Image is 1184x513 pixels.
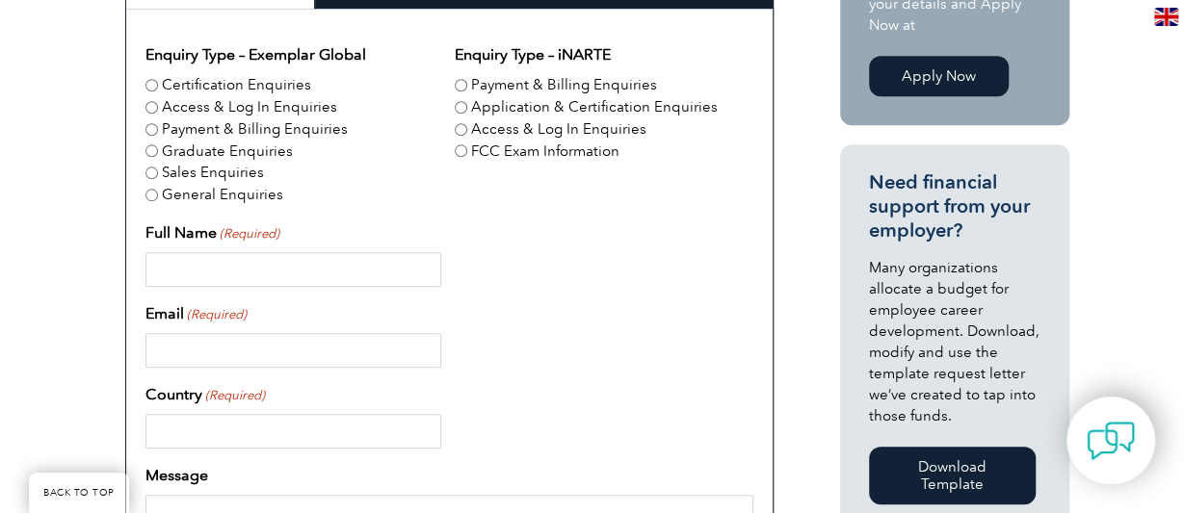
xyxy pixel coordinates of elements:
[145,302,247,325] label: Email
[869,257,1040,426] p: Many organizations allocate a budget for employee career development. Download, modify and use th...
[471,96,718,118] label: Application & Certification Enquiries
[162,118,348,141] label: Payment & Billing Enquiries
[218,224,279,244] span: (Required)
[455,43,611,66] legend: Enquiry Type – iNARTE
[185,305,247,324] span: (Required)
[162,96,337,118] label: Access & Log In Enquiries
[162,184,283,206] label: General Enquiries
[869,56,1009,96] a: Apply Now
[203,386,265,405] span: (Required)
[471,74,657,96] label: Payment & Billing Enquiries
[1154,8,1178,26] img: en
[145,383,265,406] label: Country
[471,141,619,163] label: FCC Exam Information
[162,141,293,163] label: Graduate Enquiries
[471,118,646,141] label: Access & Log In Enquiries
[162,162,264,184] label: Sales Enquiries
[162,74,311,96] label: Certification Enquiries
[29,473,129,513] a: BACK TO TOP
[869,447,1036,504] a: Download Template
[1087,417,1135,465] img: contact-chat.png
[145,43,366,66] legend: Enquiry Type – Exemplar Global
[145,221,279,244] label: Full Name
[145,464,208,487] label: Message
[869,170,1040,243] h3: Need financial support from your employer?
